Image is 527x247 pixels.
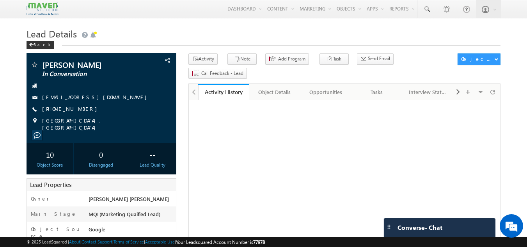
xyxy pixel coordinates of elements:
[131,162,174,169] div: Lead Quality
[176,239,265,245] span: Your Leadsquared Account Number is
[409,87,447,97] div: Interview Status
[300,84,351,100] a: Opportunities
[461,55,494,62] div: Object Actions
[31,226,81,240] label: Object Source
[42,105,101,113] span: [PHONE_NUMBER]
[188,53,218,65] button: Activity
[31,195,49,202] label: Owner
[265,53,309,65] button: Add Program
[256,87,293,97] div: Object Details
[201,70,243,77] span: Call Feedback - Lead
[278,55,305,62] span: Add Program
[307,87,344,97] div: Opportunities
[27,2,59,16] img: Custom Logo
[131,147,174,162] div: --
[27,27,77,40] span: Lead Details
[403,84,454,100] a: Interview Status
[87,226,176,236] div: Google
[397,224,442,231] span: Converse - Chat
[357,53,394,65] button: Send Email
[188,68,247,79] button: Call Feedback - Lead
[87,210,176,221] div: MQL(Marketing Quaified Lead)
[458,53,500,65] button: Object Actions
[42,117,163,131] span: [GEOGRAPHIC_DATA], [GEOGRAPHIC_DATA]
[27,238,265,246] span: © 2025 LeadSquared | | | | |
[80,162,123,169] div: Disengaged
[27,41,54,49] div: Back
[386,224,392,230] img: carter-drag
[89,195,169,202] span: [PERSON_NAME] [PERSON_NAME]
[351,84,403,100] a: Tasks
[319,53,349,65] button: Task
[368,55,390,62] span: Send Email
[28,147,72,162] div: 10
[30,181,71,188] span: Lead Properties
[31,210,77,217] label: Main Stage
[82,239,112,244] a: Contact Support
[227,53,257,65] button: Note
[42,70,135,78] span: In Conversation
[249,84,300,100] a: Object Details
[27,41,58,47] a: Back
[198,84,249,100] a: Activity History
[69,239,80,244] a: About
[42,94,151,100] a: [EMAIL_ADDRESS][DOMAIN_NAME]
[253,239,265,245] span: 77978
[28,162,72,169] div: Object Score
[114,239,144,244] a: Terms of Service
[145,239,175,244] a: Acceptable Use
[358,87,396,97] div: Tasks
[42,61,135,69] span: [PERSON_NAME]
[80,147,123,162] div: 0
[204,88,243,96] div: Activity History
